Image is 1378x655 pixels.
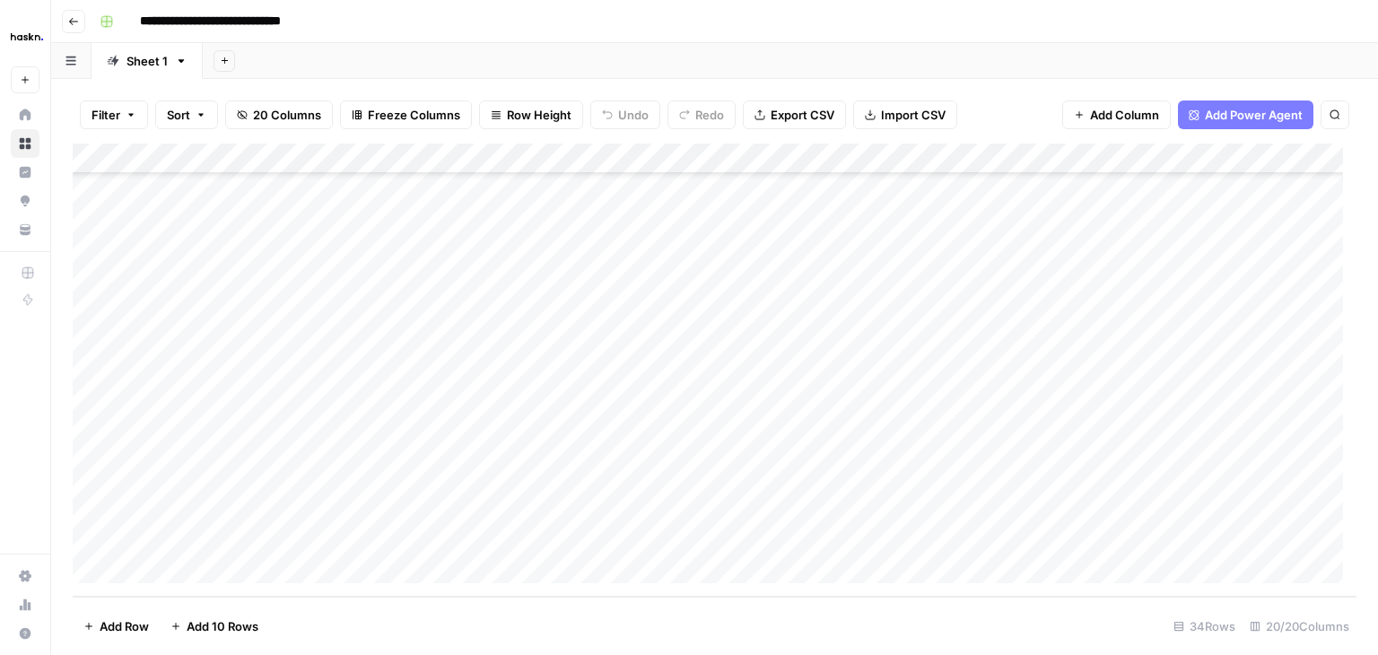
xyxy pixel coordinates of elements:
[155,100,218,129] button: Sort
[11,562,39,590] a: Settings
[92,106,120,124] span: Filter
[479,100,583,129] button: Row Height
[11,14,39,59] button: Workspace: Haskn
[1178,100,1313,129] button: Add Power Agent
[253,106,321,124] span: 20 Columns
[187,617,258,635] span: Add 10 Rows
[225,100,333,129] button: 20 Columns
[11,215,39,244] a: Your Data
[167,106,190,124] span: Sort
[853,100,957,129] button: Import CSV
[695,106,724,124] span: Redo
[368,106,460,124] span: Freeze Columns
[1243,612,1356,641] div: 20/20 Columns
[1166,612,1243,641] div: 34 Rows
[92,43,203,79] a: Sheet 1
[11,158,39,187] a: Insights
[160,612,269,641] button: Add 10 Rows
[1090,106,1159,124] span: Add Column
[618,106,649,124] span: Undo
[126,52,168,70] div: Sheet 1
[11,187,39,215] a: Opportunities
[73,612,160,641] button: Add Row
[771,106,834,124] span: Export CSV
[11,100,39,129] a: Home
[743,100,846,129] button: Export CSV
[11,21,43,53] img: Haskn Logo
[1062,100,1171,129] button: Add Column
[340,100,472,129] button: Freeze Columns
[667,100,736,129] button: Redo
[11,619,39,648] button: Help + Support
[11,590,39,619] a: Usage
[11,129,39,158] a: Browse
[100,617,149,635] span: Add Row
[881,106,946,124] span: Import CSV
[80,100,148,129] button: Filter
[1205,106,1303,124] span: Add Power Agent
[507,106,571,124] span: Row Height
[590,100,660,129] button: Undo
